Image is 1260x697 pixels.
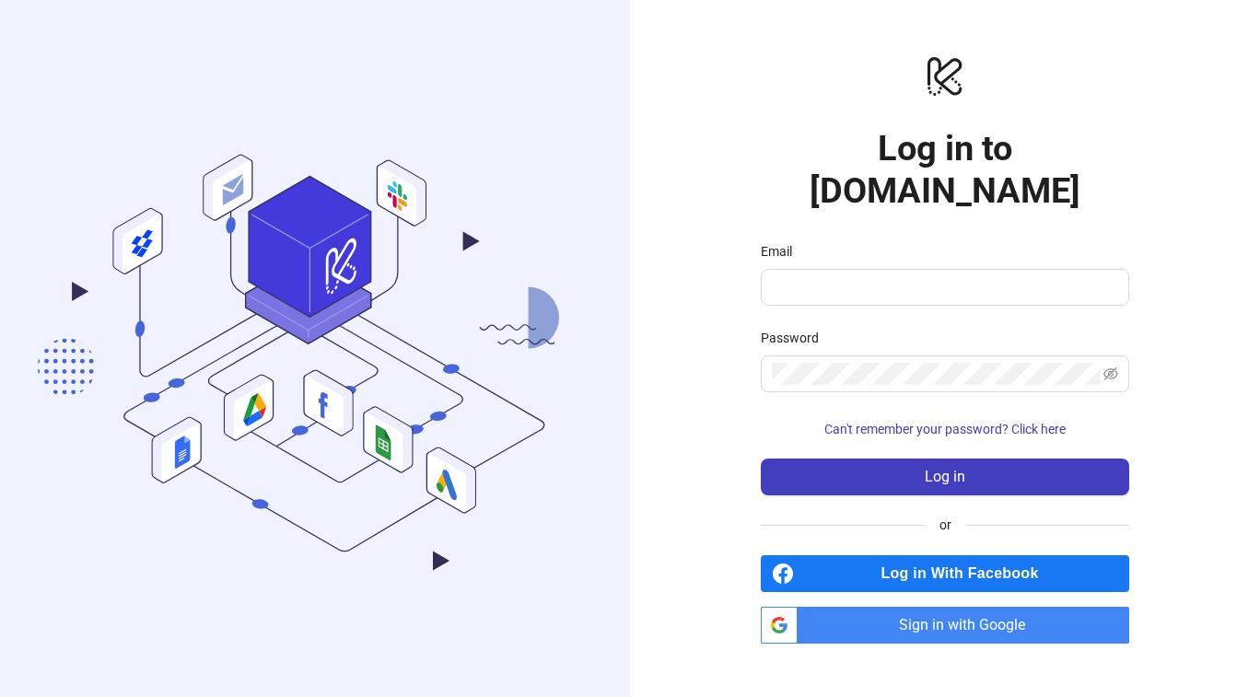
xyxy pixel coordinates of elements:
[772,363,1100,385] input: Password
[824,422,1066,436] span: Can't remember your password? Click here
[925,469,965,485] span: Log in
[761,241,804,261] label: Email
[761,414,1129,444] button: Can't remember your password? Click here
[801,555,1129,592] span: Log in With Facebook
[761,555,1129,592] a: Log in With Facebook
[761,127,1129,212] h1: Log in to [DOMAIN_NAME]
[772,276,1114,298] input: Email
[761,459,1129,495] button: Log in
[761,422,1129,436] a: Can't remember your password? Click here
[925,515,966,535] span: or
[805,607,1129,644] span: Sign in with Google
[1103,366,1118,381] span: eye-invisible
[761,328,831,348] label: Password
[761,607,1129,644] a: Sign in with Google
